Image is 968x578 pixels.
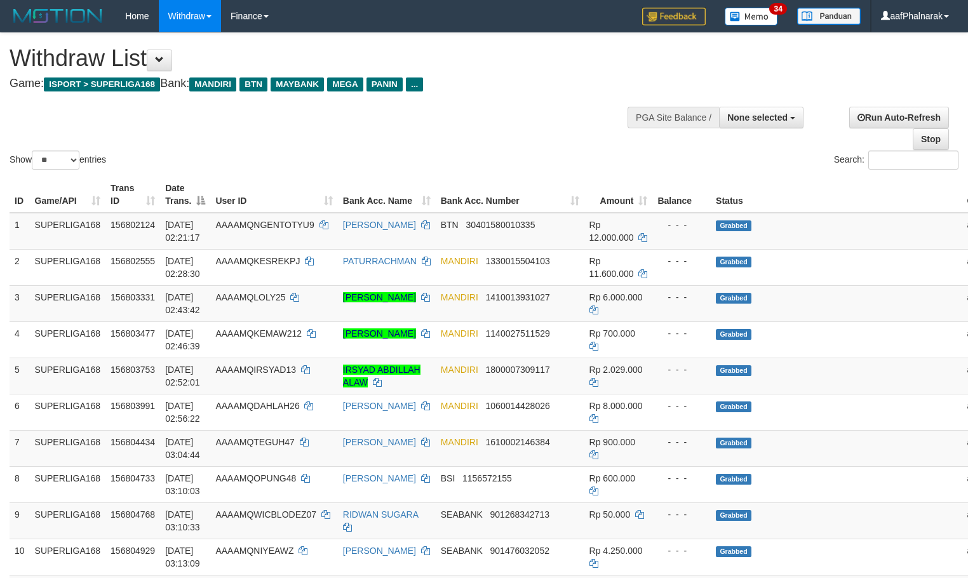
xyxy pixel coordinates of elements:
[725,8,778,25] img: Button%20Memo.svg
[486,256,550,266] span: Copy 1330015504103 to clipboard
[215,292,285,302] span: AAAAMQLOLY25
[30,502,106,539] td: SUPERLIGA168
[589,365,643,375] span: Rp 2.029.000
[366,77,403,91] span: PANIN
[657,436,706,448] div: - - -
[343,365,420,387] a: IRSYAD ABDILLAH ALAW
[215,546,293,556] span: AAAAMQNIYEAWZ
[10,321,30,358] td: 4
[10,394,30,430] td: 6
[215,256,300,266] span: AAAAMQKESREKPJ
[834,151,958,170] label: Search:
[716,365,751,376] span: Grabbed
[716,546,751,557] span: Grabbed
[441,509,483,520] span: SEABANK
[10,358,30,394] td: 5
[343,509,419,520] a: RIDWAN SUGARA
[111,473,155,483] span: 156804733
[215,509,316,520] span: AAAAMQWICBLODEZ07
[239,77,267,91] span: BTN
[165,473,200,496] span: [DATE] 03:10:03
[10,46,633,71] h1: Withdraw List
[215,473,296,483] span: AAAAMQOPUNG48
[589,473,635,483] span: Rp 600.000
[10,285,30,321] td: 3
[165,437,200,460] span: [DATE] 03:04:44
[30,430,106,466] td: SUPERLIGA168
[343,220,416,230] a: [PERSON_NAME]
[441,292,478,302] span: MANDIRI
[797,8,861,25] img: panduan.png
[343,473,416,483] a: [PERSON_NAME]
[111,256,155,266] span: 156802555
[486,328,550,339] span: Copy 1140027511529 to clipboard
[589,220,634,243] span: Rp 12.000.000
[716,510,751,521] span: Grabbed
[32,151,79,170] select: Showentries
[30,539,106,575] td: SUPERLIGA168
[657,472,706,485] div: - - -
[490,546,549,556] span: Copy 901476032052 to clipboard
[657,508,706,521] div: - - -
[589,292,643,302] span: Rp 6.000.000
[589,401,643,411] span: Rp 8.000.000
[657,255,706,267] div: - - -
[441,365,478,375] span: MANDIRI
[589,546,643,556] span: Rp 4.250.000
[657,218,706,231] div: - - -
[327,77,363,91] span: MEGA
[913,128,949,150] a: Stop
[160,177,210,213] th: Date Trans.: activate to sort column descending
[111,546,155,556] span: 156804929
[30,321,106,358] td: SUPERLIGA168
[111,401,155,411] span: 156803991
[657,291,706,304] div: - - -
[589,328,635,339] span: Rp 700.000
[486,365,550,375] span: Copy 1800007309117 to clipboard
[111,292,155,302] span: 156803331
[343,328,416,339] a: [PERSON_NAME]
[716,220,751,231] span: Grabbed
[10,539,30,575] td: 10
[436,177,584,213] th: Bank Acc. Number: activate to sort column ascending
[657,363,706,376] div: - - -
[343,292,416,302] a: [PERSON_NAME]
[716,257,751,267] span: Grabbed
[462,473,512,483] span: Copy 1156572155 to clipboard
[165,546,200,568] span: [DATE] 03:13:09
[441,437,478,447] span: MANDIRI
[30,213,106,250] td: SUPERLIGA168
[165,401,200,424] span: [DATE] 02:56:22
[657,544,706,557] div: - - -
[30,358,106,394] td: SUPERLIGA168
[215,220,314,230] span: AAAAMQNGENTOTYU9
[769,3,786,15] span: 34
[10,177,30,213] th: ID
[441,220,459,230] span: BTN
[165,509,200,532] span: [DATE] 03:10:33
[105,177,160,213] th: Trans ID: activate to sort column ascending
[10,466,30,502] td: 8
[441,256,478,266] span: MANDIRI
[343,256,417,266] a: PATURRACHMAN
[441,473,455,483] span: BSI
[10,6,106,25] img: MOTION_logo.png
[30,394,106,430] td: SUPERLIGA168
[466,220,535,230] span: Copy 30401580010335 to clipboard
[10,213,30,250] td: 1
[215,437,294,447] span: AAAAMQTEGUH47
[849,107,949,128] a: Run Auto-Refresh
[584,177,653,213] th: Amount: activate to sort column ascending
[589,509,631,520] span: Rp 50.000
[589,256,634,279] span: Rp 11.600.000
[441,328,478,339] span: MANDIRI
[486,437,550,447] span: Copy 1610002146384 to clipboard
[30,177,106,213] th: Game/API: activate to sort column ascending
[343,401,416,411] a: [PERSON_NAME]
[711,177,962,213] th: Status
[628,107,719,128] div: PGA Site Balance /
[189,77,236,91] span: MANDIRI
[210,177,337,213] th: User ID: activate to sort column ascending
[10,77,633,90] h4: Game: Bank:
[406,77,423,91] span: ...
